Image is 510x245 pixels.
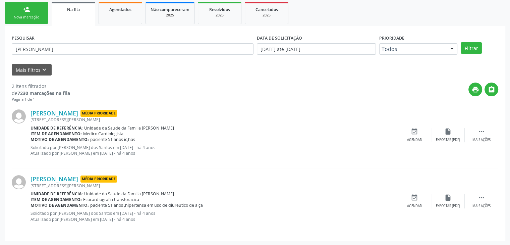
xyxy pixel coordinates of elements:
b: Unidade de referência: [31,125,83,131]
span: Média Prioridade [80,176,117,183]
div: person_add [23,6,30,13]
button: Mais filtroskeyboard_arrow_down [12,64,52,76]
div: Exportar (PDF) [436,138,460,142]
label: Prioridade [379,33,404,43]
span: Resolvidos [209,7,230,12]
i: event_available [411,128,418,135]
span: paciente 51 anos ic,has [90,137,135,142]
span: Média Prioridade [80,110,117,117]
div: Agendar [407,138,422,142]
span: Não compareceram [151,7,189,12]
img: img [12,175,26,189]
i: event_available [411,194,418,201]
button:  [485,83,498,96]
div: Página 1 de 1 [12,97,70,102]
span: Ecocardiografia transtoracica [83,197,139,202]
b: Motivo de agendamento: [31,137,89,142]
div: Exportar (PDF) [436,204,460,208]
i: print [472,86,479,93]
p: Solicitado por [PERSON_NAME] dos Santos em [DATE] - há 4 anos Atualizado por [PERSON_NAME] em [DA... [31,145,398,156]
div: 2 itens filtrados [12,83,70,90]
span: Unidade da Saude da Familia [PERSON_NAME] [84,125,174,131]
div: 2025 [250,13,283,18]
span: Médico Cardiologista [83,131,123,137]
a: [PERSON_NAME] [31,175,78,183]
span: Cancelados [256,7,278,12]
b: Unidade de referência: [31,191,83,197]
div: 2025 [203,13,236,18]
div: Mais ações [472,204,491,208]
label: PESQUISAR [12,33,35,43]
div: [STREET_ADDRESS][PERSON_NAME] [31,183,398,189]
label: DATA DE SOLICITAÇÃO [257,33,302,43]
div: Mais ações [472,138,491,142]
button: Filtrar [461,42,482,54]
i:  [478,128,485,135]
div: Nova marcação [10,15,43,20]
b: Item de agendamento: [31,131,82,137]
span: Todos [382,46,444,52]
b: Item de agendamento: [31,197,82,202]
div: Agendar [407,204,422,208]
div: de [12,90,70,97]
div: 2025 [151,13,189,18]
p: Solicitado por [PERSON_NAME] dos Santos em [DATE] - há 4 anos Atualizado por [PERSON_NAME] em [DA... [31,210,398,222]
b: Motivo de agendamento: [31,202,89,208]
i: insert_drive_file [444,128,452,135]
span: paciente 51 anos ,hipertensa em uso de diureutico de alça [90,202,203,208]
img: img [12,109,26,124]
span: Agendados [109,7,131,12]
i:  [488,86,495,93]
i:  [478,194,485,201]
div: [STREET_ADDRESS][PERSON_NAME] [31,117,398,122]
i: keyboard_arrow_down [41,66,48,73]
input: Nome, CNS [12,43,253,55]
button: print [468,83,482,96]
i: insert_drive_file [444,194,452,201]
input: Selecione um intervalo [257,43,376,55]
strong: 7230 marcações na fila [17,90,70,96]
a: [PERSON_NAME] [31,109,78,117]
span: Unidade da Saude da Familia [PERSON_NAME] [84,191,174,197]
span: Na fila [67,7,80,12]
